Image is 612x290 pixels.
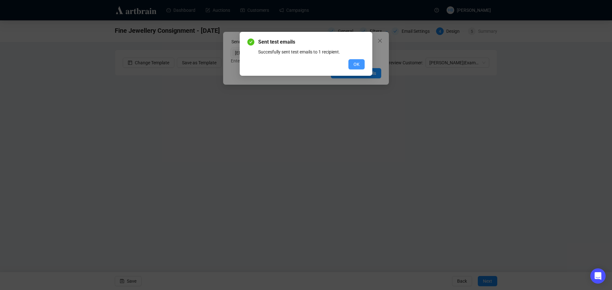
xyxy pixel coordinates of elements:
[353,61,360,68] span: OK
[348,59,365,69] button: OK
[258,38,365,46] span: Sent test emails
[258,48,365,55] div: Succesfully sent test emails to 1 recipient.
[590,268,606,284] div: Open Intercom Messenger
[247,39,254,46] span: check-circle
